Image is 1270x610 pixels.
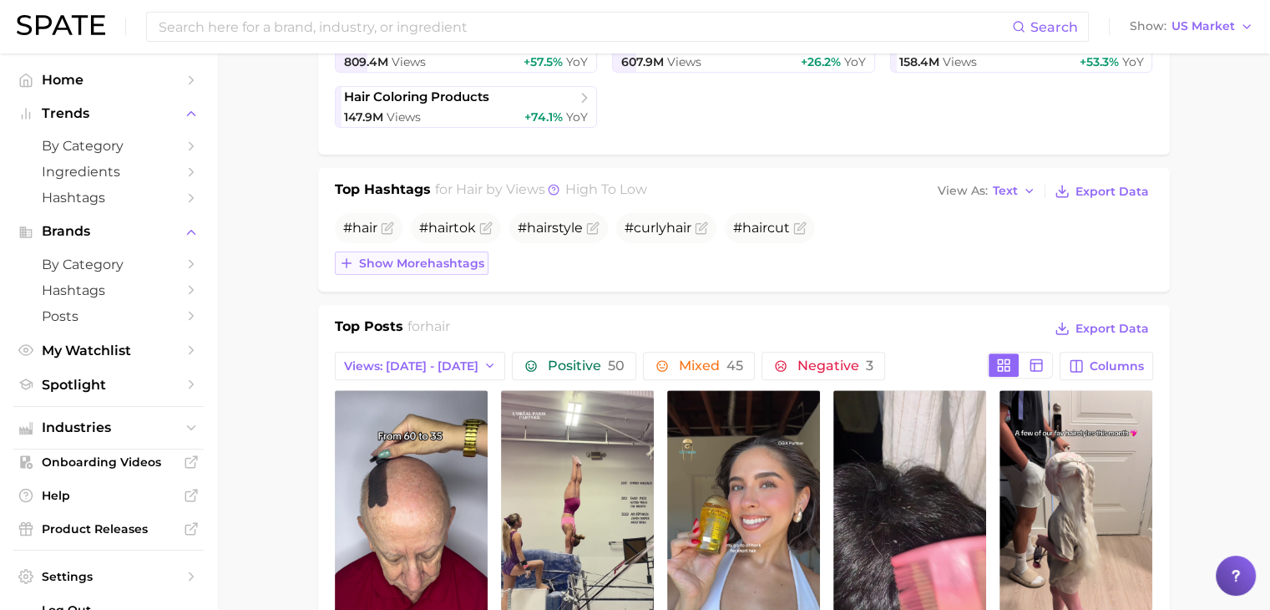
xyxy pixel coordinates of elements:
a: Hashtags [13,185,204,211]
span: Hashtags [42,190,175,206]
span: Views [667,54,701,69]
span: hair [742,220,767,236]
span: 50 [607,358,624,374]
button: Industries [13,415,204,440]
span: Negative [797,359,873,373]
button: ShowUS Market [1126,16,1257,38]
a: My Watchlist [13,338,204,363]
span: Settings [42,569,175,584]
span: hair coloring products [344,89,489,105]
span: Views [387,109,421,125]
button: Flag as miscategorized or irrelevant [793,221,807,235]
a: Onboarding Videos [13,450,204,475]
span: Brands [42,224,175,239]
span: Show [1130,22,1166,31]
span: +53.3% [1079,54,1118,69]
span: 3 [865,358,873,374]
button: Show morehashtags [335,252,488,275]
span: # style [518,220,583,236]
h2: for by Views [435,180,647,203]
button: Brands [13,219,204,244]
span: Mixed [678,359,742,373]
button: Export Data [1050,317,1152,340]
a: Home [13,67,204,93]
input: Search here for a brand, industry, or ingredient [157,13,1012,41]
span: Columns [1090,359,1144,374]
h2: for [407,317,450,342]
span: Industries [42,420,175,435]
button: Flag as miscategorized or irrelevant [479,221,493,235]
span: Help [42,488,175,503]
span: Trends [42,106,175,121]
span: hair [666,220,691,236]
span: hair [456,181,483,197]
span: 147.9m [344,109,383,125]
span: +74.1% [524,109,563,125]
button: Export Data [1050,180,1152,203]
span: Product Releases [42,521,175,536]
button: Flag as miscategorized or irrelevant [695,221,708,235]
a: Settings [13,564,204,589]
span: Search [1030,19,1078,35]
span: high to low [565,181,647,197]
span: YoY [844,54,866,69]
span: Posts [42,308,175,324]
span: Ingredients [42,164,175,180]
span: hair [527,220,552,236]
button: Columns [1060,352,1152,380]
span: Export Data [1075,185,1149,199]
span: 45 [726,358,742,374]
a: Ingredients [13,159,204,185]
span: Show more hashtags [359,257,484,271]
span: hair [428,220,453,236]
a: Spotlight [13,372,204,398]
span: Export Data [1075,322,1149,336]
span: Views [943,54,977,69]
h1: Top Hashtags [335,180,431,203]
span: +57.5% [524,54,563,69]
span: # [343,220,377,236]
span: # tok [419,220,476,236]
span: View As [938,186,988,196]
span: 158.4m [899,54,939,69]
span: My Watchlist [42,343,175,358]
span: hair [352,220,377,236]
a: Help [13,483,204,508]
a: hair coloring products147.9m Views+74.1% YoY [335,86,598,128]
a: Hashtags [13,277,204,303]
span: by Category [42,138,175,154]
span: Views: [DATE] - [DATE] [344,359,478,374]
span: Views [392,54,426,69]
span: YoY [566,109,588,125]
span: Text [993,186,1018,196]
span: +26.2% [801,54,841,69]
span: # cut [733,220,790,236]
button: Flag as miscategorized or irrelevant [586,221,600,235]
button: Views: [DATE] - [DATE] [335,352,506,380]
span: US Market [1171,22,1235,31]
span: Hashtags [42,282,175,298]
span: by Category [42,257,175,272]
a: by Category [13,133,204,159]
h1: Top Posts [335,317,403,342]
a: Posts [13,303,204,329]
button: View AsText [934,180,1040,202]
span: YoY [1121,54,1143,69]
button: Trends [13,101,204,126]
span: YoY [566,54,588,69]
a: Product Releases [13,516,204,541]
img: SPATE [17,15,105,35]
span: 809.4m [344,54,388,69]
a: by Category [13,252,204,277]
span: 607.9m [621,54,664,69]
span: Onboarding Videos [42,455,175,470]
span: hair [425,318,450,334]
span: Spotlight [42,377,175,393]
span: Home [42,72,175,88]
button: Flag as miscategorized or irrelevant [381,221,394,235]
span: #curly [625,220,691,236]
span: Positive [547,359,624,373]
